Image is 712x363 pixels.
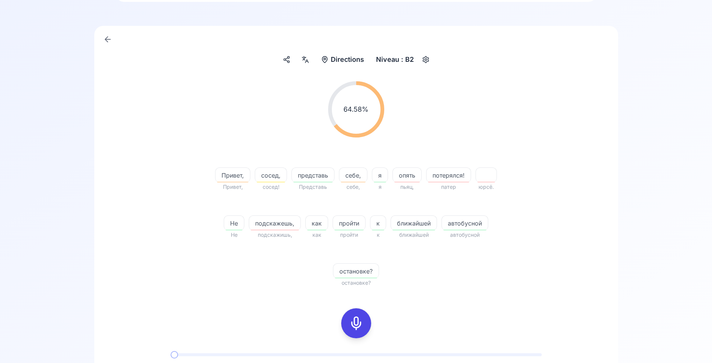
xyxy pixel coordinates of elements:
span: подскажишь, [249,230,301,239]
span: ближайшей [391,230,437,239]
span: автобусной [441,230,488,239]
span: пройти [333,230,366,239]
span: Directions [331,54,364,65]
span: Привет, [216,171,250,180]
span: пройти [333,219,365,228]
span: сосед, [255,171,287,180]
span: юрсё. [476,182,497,191]
span: к [370,219,386,228]
span: автобусной [442,219,488,228]
button: как [305,215,328,230]
span: себе, [339,171,367,180]
span: подскажешь, [249,219,300,228]
button: Directions [318,53,367,66]
button: остановке? [333,263,379,278]
span: потерялся! [427,171,471,180]
span: я [372,182,388,191]
span: Представь [291,182,334,191]
button: подскажешь, [249,215,301,230]
span: пьяц, [392,182,422,191]
span: опять [393,171,421,180]
span: как [305,230,328,239]
span: патер [426,182,471,191]
span: сосед! [255,182,287,191]
button: сосед, [255,167,287,182]
span: как [306,219,328,228]
button: представь [291,167,334,182]
span: 64.58 % [343,104,369,115]
button: ближайшей [391,215,437,230]
button: себе, [339,167,367,182]
button: автобусной [441,215,488,230]
span: остановке? [333,267,379,276]
span: к [370,230,386,239]
button: опять [392,167,422,182]
span: Не [224,230,244,239]
button: пройти [333,215,366,230]
div: Niveau : B2 [373,53,417,66]
span: остановке? [333,278,379,287]
span: представь [292,171,334,180]
button: Не [224,215,244,230]
span: Привет, [215,182,250,191]
button: потерялся! [426,167,471,182]
button: к [370,215,386,230]
span: я [372,171,388,180]
span: себе, [339,182,367,191]
button: Niveau : B2 [373,53,432,66]
span: Не [224,219,244,228]
span: ближайшей [391,219,437,228]
button: я [372,167,388,182]
button: Привет, [215,167,250,182]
